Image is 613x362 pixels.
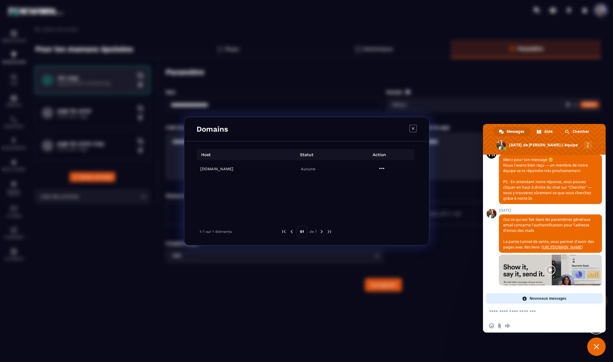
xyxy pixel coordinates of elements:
[503,217,594,250] span: Oui ce qui est fait dans les paramètres généraux email concerne l'authentification pour l'adresse...
[559,127,595,136] a: Chercher
[319,229,324,234] img: next
[530,293,566,304] span: Nouveaux messages
[493,127,531,136] a: Messages
[489,304,587,319] textarea: Entrez votre message...
[497,323,502,328] span: Envoyer un fichier
[297,226,307,237] p: 01
[309,229,317,234] p: de 1
[342,152,414,157] p: Action
[542,245,583,250] a: [URL][DOMAIN_NAME]
[197,152,211,157] p: Host
[544,127,553,136] span: Aide
[587,337,606,356] a: Fermer le chat
[499,208,602,213] span: [DATE]
[281,229,287,234] img: prev
[327,229,332,234] img: next
[200,229,232,234] p: 1-1 sur 1 éléments
[503,157,592,201] span: Merci pour ton message 😊 Nous l’avons bien reçu — un membre de notre équipe va te répondre très p...
[200,167,270,171] h6: [DOMAIN_NAME]
[269,152,342,157] p: Statut
[197,125,228,133] h4: Domains
[274,167,343,171] p: Aucune
[531,127,559,136] a: Aide
[505,323,510,328] span: Message audio
[489,323,494,328] span: Insérer un emoji
[573,127,589,136] span: Chercher
[289,229,294,234] img: prev
[507,127,524,136] span: Messages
